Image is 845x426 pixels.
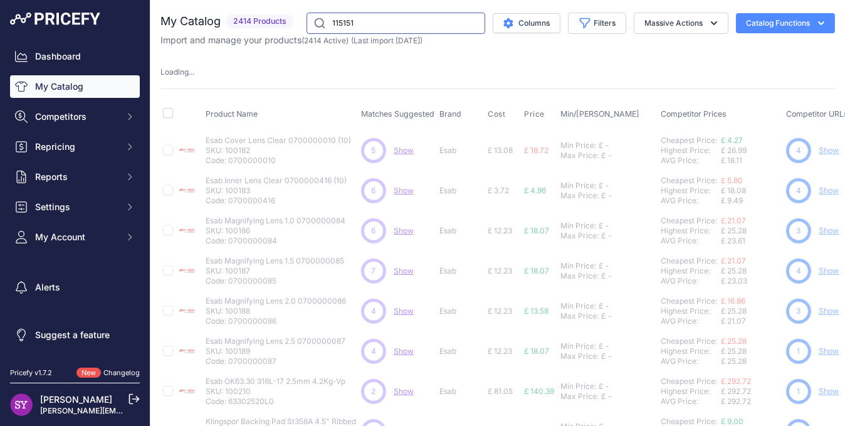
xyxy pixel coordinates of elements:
[661,276,721,286] div: AVG Price:
[560,271,599,281] div: Max Price:
[661,266,721,276] div: Highest Price:
[661,156,721,166] div: AVG Price:
[35,141,117,153] span: Repricing
[439,386,483,397] p: Esab
[721,336,747,346] a: £ 25.28
[10,196,140,218] button: Settings
[35,110,117,123] span: Competitors
[488,306,512,316] span: £ 12.23
[599,381,603,391] div: £
[599,221,603,231] div: £
[560,141,596,151] div: Min Price:
[721,156,781,166] div: £ 18.11
[661,186,721,196] div: Highest Price:
[189,67,194,77] span: ...
[302,36,349,45] span: ( )
[35,231,117,243] span: My Account
[721,196,781,206] div: £ 9.49
[394,226,414,235] span: Show
[439,186,483,196] p: Esab
[661,236,721,246] div: AVG Price:
[10,276,140,299] a: Alerts
[10,166,140,188] button: Reports
[40,406,295,415] a: [PERSON_NAME][EMAIL_ADDRESS][PERSON_NAME][DOMAIN_NAME]
[206,316,346,326] p: Code: 0700000086
[819,306,839,316] a: Show
[206,346,345,356] p: SKU: 100189
[488,109,508,119] button: Cost
[560,261,596,271] div: Min Price:
[721,176,743,185] a: £ 5.80
[599,181,603,191] div: £
[560,341,596,351] div: Min Price:
[819,346,839,356] a: Show
[372,265,376,277] span: 7
[721,376,751,386] a: £ 292.72
[797,346,800,357] span: 1
[394,306,414,316] a: Show
[721,256,746,265] a: £ 21.07
[606,231,612,241] div: -
[488,186,509,195] span: £ 3.72
[601,271,606,281] div: £
[721,276,781,286] div: £ 23.03
[206,266,344,276] p: SKU: 100187
[372,225,376,237] span: 6
[634,13,728,34] button: Massive Actions
[351,36,422,45] span: (Last import [DATE])
[493,13,560,33] button: Columns
[721,316,781,326] div: £ 21.07
[603,381,609,391] div: -
[206,146,351,156] p: SKU: 100182
[439,346,483,356] p: Esab
[599,301,603,311] div: £
[560,109,639,119] span: Min/[PERSON_NAME]
[560,231,599,241] div: Max Price:
[524,266,549,275] span: £ 18.07
[661,256,717,265] a: Cheapest Price:
[488,146,513,155] span: £ 13.08
[721,226,747,235] span: £ 25.28
[721,186,746,195] span: £ 18.08
[603,141,609,151] div: -
[819,386,839,396] a: Show
[10,105,140,128] button: Competitors
[488,109,505,119] span: Cost
[606,351,612,361] div: -
[524,306,548,316] span: £ 13.58
[10,136,140,158] button: Repricing
[568,13,626,34] button: Filters
[394,186,414,195] a: Show
[524,386,554,396] span: £ 140.39
[394,266,414,275] a: Show
[307,13,485,34] input: Search
[721,417,743,426] a: £ 9.00
[560,221,596,231] div: Min Price:
[206,109,258,119] span: Product Name
[796,145,801,156] span: 4
[206,276,344,286] p: Code: 0700000085
[206,397,345,407] p: Code: 63302520L0
[206,236,345,246] p: Code: 0700000084
[206,376,345,386] p: Esab OK63.30 316L-17 2.5mm 4.2Kg-Vp
[603,261,609,271] div: -
[560,151,599,161] div: Max Price:
[721,296,745,306] a: £ 16.86
[371,306,376,317] span: 4
[560,311,599,321] div: Max Price:
[439,266,483,276] p: Esab
[661,136,717,145] a: Cheapest Price:
[394,346,414,356] span: Show
[661,376,717,386] a: Cheapest Price:
[661,296,717,306] a: Cheapest Price:
[488,226,512,235] span: £ 12.23
[206,356,345,366] p: Code: 0700000087
[601,191,606,201] div: £
[661,196,721,206] div: AVG Price:
[394,386,414,396] span: Show
[603,341,609,351] div: -
[599,261,603,271] div: £
[10,45,140,68] a: Dashboard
